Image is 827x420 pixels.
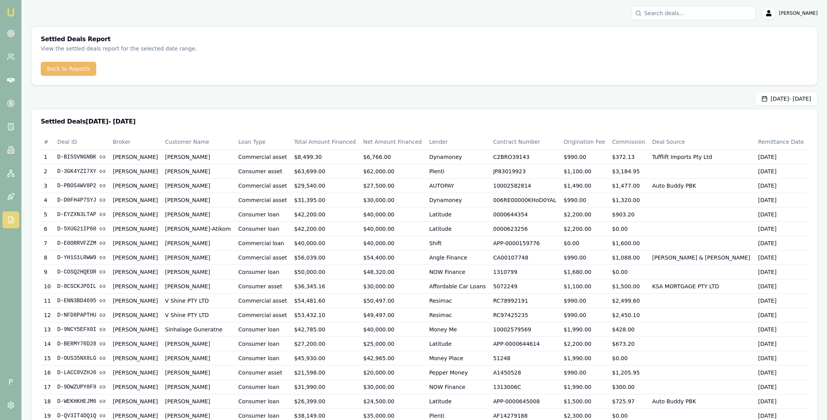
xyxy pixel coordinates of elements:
[162,322,235,336] td: Sinhalage Guneratne
[490,351,561,365] td: 51248
[490,236,561,250] td: APP-0000159776
[490,336,561,351] td: APP-0000644614
[490,134,561,150] th: Contract Number
[235,178,291,193] td: Commercial asset
[57,326,106,333] a: D-9NCY5EFX0I
[57,297,106,305] a: D-ENN3BD4695
[57,412,106,420] a: D-QV3IT4DQ1Q
[235,150,291,164] td: Commercial asset
[291,178,360,193] td: $29,540.00
[41,119,808,125] h3: Settled Deals [DATE] - [DATE]
[57,153,106,161] a: D-BI5SVNGNBK
[291,394,360,408] td: $26,399.00
[609,250,649,265] td: $1,088.00
[291,293,360,308] td: $54,481.60
[291,365,360,380] td: $21,598.00
[235,250,291,265] td: Commercial asset
[426,265,490,279] td: NOW Finance
[54,134,109,150] th: Deal ID
[609,164,649,178] td: $3,184.95
[649,250,755,265] td: [PERSON_NAME] & [PERSON_NAME]
[162,265,235,279] td: [PERSON_NAME]
[57,239,106,247] a: D-E0ORRVFZZM
[291,250,360,265] td: $56,039.00
[561,221,609,236] td: $2,200.00
[609,308,649,322] td: $2,450.10
[235,279,291,293] td: Consumer asset
[426,236,490,250] td: Shift
[490,293,561,308] td: RC78992191
[609,394,649,408] td: $725.97
[426,293,490,308] td: Resimac
[41,265,54,279] td: 9
[561,380,609,394] td: $1,990.00
[162,293,235,308] td: V Shine PTY LTD
[110,164,162,178] td: [PERSON_NAME]
[235,134,291,150] th: Loan Type
[110,236,162,250] td: [PERSON_NAME]
[426,279,490,293] td: Affordable Car Loans
[649,134,755,150] th: Deal Source
[426,308,490,322] td: Resimac
[291,308,360,322] td: $53,432.10
[6,8,16,17] img: emu-icon-u.png
[490,193,561,207] td: 006RE00000KHoD0YAL
[755,265,808,279] td: [DATE]
[291,322,360,336] td: $42,785.00
[490,164,561,178] td: JP83019923
[755,92,818,106] button: [DATE]- [DATE]
[162,236,235,250] td: [PERSON_NAME]
[490,322,561,336] td: 10002579569
[41,45,808,52] p: View the settled deals report for the selected date range.
[291,351,360,365] td: $45,930.00
[360,134,426,150] th: Net Amount Financed
[57,369,106,376] a: D-LACC8VZHJ6
[561,336,609,351] td: $2,200.00
[41,394,54,408] td: 18
[755,250,808,265] td: [DATE]
[755,134,808,150] th: Remittance Date
[110,207,162,221] td: [PERSON_NAME]
[561,164,609,178] td: $1,100.00
[162,394,235,408] td: [PERSON_NAME]
[235,394,291,408] td: Consumer loan
[360,336,426,351] td: $25,000.00
[360,308,426,322] td: $49,497.00
[110,365,162,380] td: [PERSON_NAME]
[755,380,808,394] td: [DATE]
[561,207,609,221] td: $2,200.00
[755,394,808,408] td: [DATE]
[561,308,609,322] td: $990.00
[57,282,106,290] a: D-8CSCKJPOIL
[755,178,808,193] td: [DATE]
[110,336,162,351] td: [PERSON_NAME]
[57,311,106,319] a: D-NFD8PAPTHU
[360,236,426,250] td: $40,000.00
[490,380,561,394] td: 1313006C
[426,193,490,207] td: Dynamoney
[162,150,235,164] td: [PERSON_NAME]
[426,365,490,380] td: Pepper Money
[291,279,360,293] td: $36,345.16
[649,279,755,293] td: KSA MORTGAGE PTY LTD
[110,308,162,322] td: [PERSON_NAME]
[426,351,490,365] td: Money Place
[490,394,561,408] td: APP-0000645008
[41,365,54,380] td: 16
[561,322,609,336] td: $1,990.00
[490,265,561,279] td: 1310799
[490,207,561,221] td: 0000644354
[426,250,490,265] td: Angle Finance
[360,322,426,336] td: $40,000.00
[162,134,235,150] th: Customer Name
[609,322,649,336] td: $428.00
[609,351,649,365] td: $0.00
[561,293,609,308] td: $990.00
[110,293,162,308] td: [PERSON_NAME]
[426,150,490,164] td: Dynamoney
[162,351,235,365] td: [PERSON_NAME]
[41,336,54,351] td: 14
[110,265,162,279] td: [PERSON_NAME]
[755,293,808,308] td: [DATE]
[291,236,360,250] td: $40,000.00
